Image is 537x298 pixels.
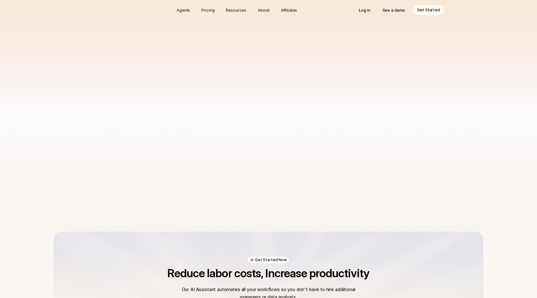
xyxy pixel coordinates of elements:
p: Pricing [201,7,214,13]
a: Get Started [413,5,444,15]
input: Enter your name [181,74,356,88]
p: Agents [176,7,190,13]
p: Get Started Now [255,257,287,262]
p: Log in [359,7,370,13]
input: Submit [181,151,356,166]
p: Affiliates [281,7,297,13]
p: About [258,7,269,13]
a: Resources [222,5,250,15]
p: See a demo [382,7,405,13]
a: Agents [173,5,194,15]
a: See a demo [378,5,410,15]
a: Log in [355,5,375,15]
input: Enter your email address [181,93,356,107]
p: Resources [226,7,247,13]
p: Describe a workflow of yours that needs to be automated and we'll connect you to our CEO, [PERSON... [181,49,356,65]
a: Affiliates [277,5,301,15]
h1: Get Started [97,24,440,42]
a: Pricing [198,5,218,15]
h2: Reduce labor costs, Increase productivity [130,267,407,279]
a: About [254,5,273,15]
p: Get Started [417,7,440,13]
